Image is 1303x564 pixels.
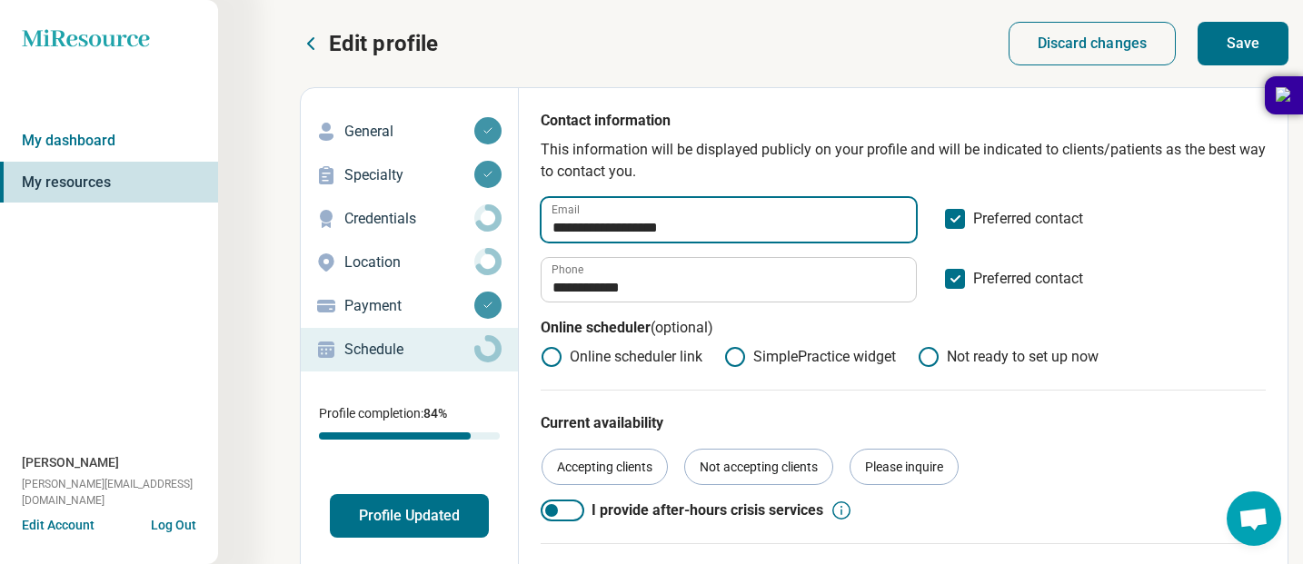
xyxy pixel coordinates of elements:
[724,346,896,368] label: SimplePractice widget
[423,406,447,421] span: 84 %
[301,393,518,450] div: Profile completion:
[344,208,474,230] p: Credentials
[344,339,474,361] p: Schedule
[22,476,218,509] span: [PERSON_NAME][EMAIL_ADDRESS][DOMAIN_NAME]
[541,317,1266,346] p: Online scheduler
[541,412,1266,434] p: Current availability
[542,449,668,485] div: Accepting clients
[541,110,1266,139] p: Contact information
[552,204,580,215] label: Email
[973,208,1083,242] span: Preferred contact
[1198,22,1288,65] button: Save
[541,346,702,368] label: Online scheduler link
[22,516,94,535] button: Edit Account
[301,153,518,197] a: Specialty
[850,449,959,485] div: Please inquire
[301,284,518,328] a: Payment
[541,139,1266,183] p: This information will be displayed publicly on your profile and will be indicated to clients/pati...
[300,29,438,58] button: Edit profile
[344,121,474,143] p: General
[329,29,438,58] p: Edit profile
[301,110,518,153] a: General
[301,241,518,284] a: Location
[1009,22,1177,65] button: Discard changes
[973,268,1083,302] span: Preferred contact
[1227,491,1281,546] div: Open chat
[319,432,500,440] div: Profile completion
[592,500,823,521] span: I provide after-hours crisis services
[552,264,583,275] label: Phone
[651,319,713,336] span: (optional)
[684,449,833,485] div: Not accepting clients
[22,453,119,472] span: [PERSON_NAME]
[330,494,489,538] button: Profile Updated
[151,516,196,530] button: Log Out
[301,328,518,371] a: Schedule
[918,346,1099,368] label: Not ready to set up now
[344,295,474,317] p: Payment
[301,197,518,241] a: Credentials
[344,164,474,186] p: Specialty
[344,252,474,273] p: Location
